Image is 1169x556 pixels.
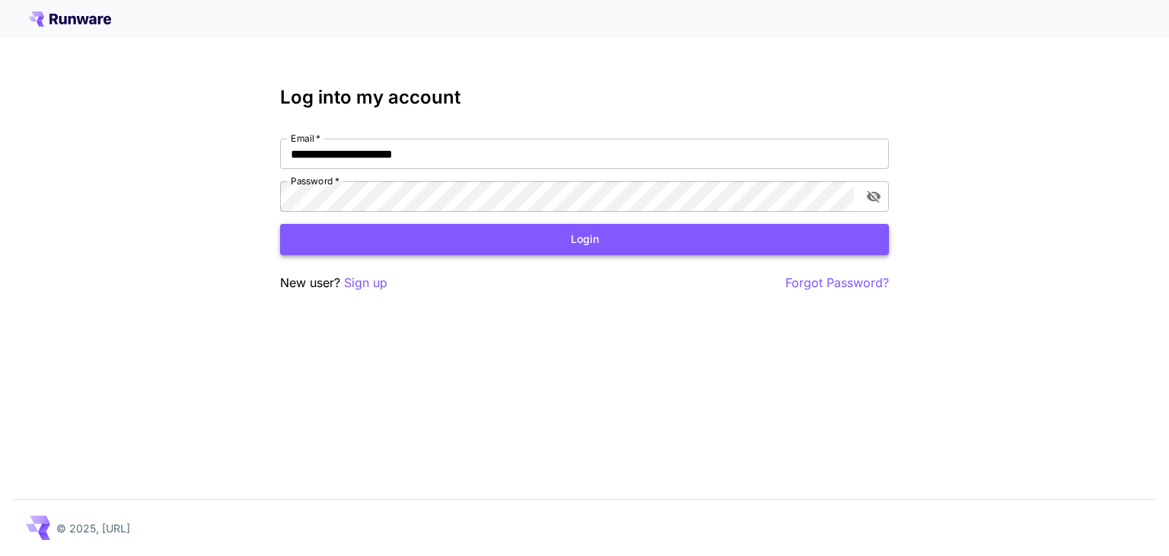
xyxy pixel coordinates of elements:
[280,224,889,255] button: Login
[280,273,387,292] p: New user?
[344,273,387,292] button: Sign up
[291,132,320,145] label: Email
[785,273,889,292] button: Forgot Password?
[56,520,130,536] p: © 2025, [URL]
[291,174,339,187] label: Password
[860,183,887,210] button: toggle password visibility
[280,87,889,108] h3: Log into my account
